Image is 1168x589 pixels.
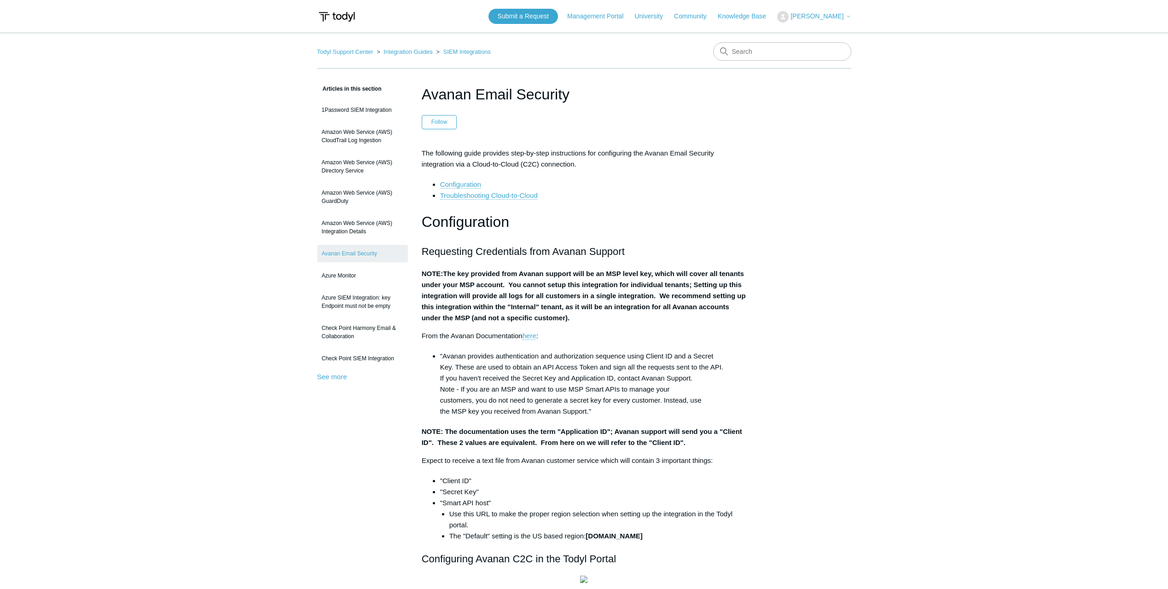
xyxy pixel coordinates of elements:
li: Todyl Support Center [317,48,375,55]
a: here [523,332,536,340]
a: Integration Guides [384,48,432,55]
a: Amazon Web Service (AWS) CloudTrail Log Ingestion [317,123,408,149]
button: Follow Article [422,115,457,129]
strong: [DOMAIN_NAME] [586,532,642,540]
button: [PERSON_NAME] [777,11,851,23]
li: The "Default" setting is the US based region: [449,531,747,542]
strong: The key provided from Avanan support will be an MSP level key, which will cover all tenants under... [422,270,746,322]
strong: NOTE: [422,270,443,277]
input: Search [713,42,851,61]
span: [PERSON_NAME] [790,12,843,20]
a: Configuration [440,180,481,189]
p: The following guide provides step-by-step instructions for configuring the Avanan Email Security ... [422,148,747,170]
a: Submit a Request [488,9,558,24]
a: Avanan Email Security [317,245,408,262]
a: Troubleshooting Cloud-to-Cloud [440,191,538,200]
a: Management Portal [567,12,633,21]
a: Check Point SIEM Integration [317,350,408,367]
a: See more [317,373,347,381]
h1: Configuration [422,210,747,234]
h2: Requesting Credentials from Avanan Support [422,243,747,260]
li: SIEM Integrations [434,48,491,55]
span: Articles in this section [317,86,382,92]
h2: Configuring Avanan C2C in the Todyl Portal [422,551,747,567]
a: Amazon Web Service (AWS) Integration Details [317,214,408,240]
a: Community [674,12,716,21]
li: "Client ID" [440,475,747,486]
a: Azure Monitor [317,267,408,284]
p: Expect to receive a text file from Avanan customer service which will contain 3 important things: [422,455,747,466]
img: Todyl Support Center Help Center home page [317,8,356,25]
li: Use this URL to make the proper region selection when setting up the integration in the Todyl por... [449,508,747,531]
li: "Secret Key" [440,486,747,497]
h1: Avanan Email Security [422,83,747,105]
li: "Smart API host" [440,497,747,542]
p: From the Avanan Documentation : [422,330,747,341]
li: "Avanan provides authentication and authorization sequence using Client ID and a Secret Key. Thes... [440,351,747,417]
li: Integration Guides [375,48,434,55]
a: Amazon Web Service (AWS) Directory Service [317,154,408,179]
a: Amazon Web Service (AWS) GuardDuty [317,184,408,210]
a: University [634,12,672,21]
strong: NOTE: The documentation uses the term "Application ID"; Avanan support will send you a "Client ID... [422,427,742,446]
img: 40641343847955 [580,576,587,583]
a: Knowledge Base [718,12,775,21]
a: Azure SIEM Integration: key Endpoint must not be empty [317,289,408,315]
a: Check Point Harmony Email & Collaboration [317,319,408,345]
a: Todyl Support Center [317,48,373,55]
a: SIEM Integrations [443,48,491,55]
a: 1Password SIEM Integration [317,101,408,119]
